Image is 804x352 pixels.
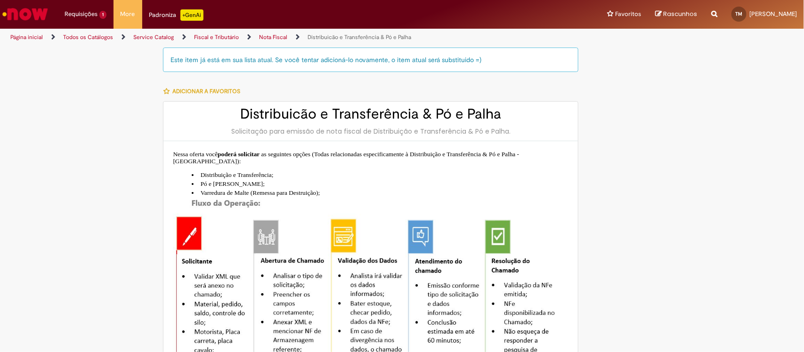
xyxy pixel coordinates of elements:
span: 1 [99,11,106,19]
span: [PERSON_NAME] [749,10,797,18]
button: Adicionar a Favoritos [163,81,245,101]
div: Padroniza [149,9,203,21]
a: Service Catalog [133,33,174,41]
li: Distribuição e Transferência; [192,170,568,179]
span: Adicionar a Favoritos [172,88,240,95]
span: Nessa oferta você [173,151,218,158]
span: as seguintes opções (Todas relacionadas especificamente à Distribuição e Transferência & Pó e Pal... [173,151,519,165]
span: More [121,9,135,19]
a: Distribuicão e Transferência & Pó e Palha [308,33,411,41]
div: Solicitação para emissão de nota fiscal de Distribuição e Transferência & Pó e Palha. [173,127,568,136]
span: Rascunhos [663,9,697,18]
ul: Trilhas de página [7,29,529,46]
span: Requisições [65,9,97,19]
li: Pó e [PERSON_NAME]; [192,179,568,188]
span: Favoritos [615,9,641,19]
h2: Distribuicão e Transferência & Pó e Palha [173,106,568,122]
a: Todos os Catálogos [63,33,113,41]
a: Nota Fiscal [259,33,287,41]
div: Este item já está em sua lista atual. Se você tentar adicioná-lo novamente, o item atual será sub... [163,48,578,72]
img: ServiceNow [1,5,49,24]
p: +GenAi [180,9,203,21]
li: Varredura de Malte (Remessa para Destruição); [192,188,568,197]
a: Rascunhos [655,10,697,19]
span: poderá solicitar [218,151,260,158]
a: Fiscal e Tributário [194,33,239,41]
span: TM [736,11,743,17]
a: Página inicial [10,33,43,41]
